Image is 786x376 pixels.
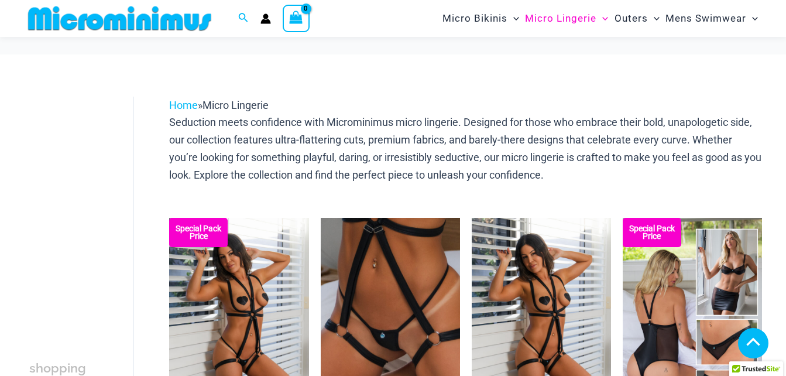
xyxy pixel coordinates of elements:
a: Account icon link [260,13,271,24]
a: View Shopping Cart, empty [283,5,310,32]
a: Micro LingerieMenu ToggleMenu Toggle [522,4,611,33]
span: » [169,99,269,111]
span: Menu Toggle [507,4,519,33]
span: Mens Swimwear [665,4,746,33]
b: Special Pack Price [623,225,681,240]
a: Home [169,99,198,111]
img: MM SHOP LOGO FLAT [23,5,216,32]
span: Micro Lingerie [202,99,269,111]
span: shopping [29,361,86,375]
a: Mens SwimwearMenu ToggleMenu Toggle [663,4,761,33]
span: Outers [615,4,648,33]
a: Micro BikinisMenu ToggleMenu Toggle [440,4,522,33]
span: Menu Toggle [596,4,608,33]
p: Seduction meets confidence with Microminimus micro lingerie. Designed for those who embrace their... [169,114,762,183]
span: Menu Toggle [648,4,660,33]
a: OutersMenu ToggleMenu Toggle [612,4,663,33]
nav: Site Navigation [438,2,763,35]
b: Special Pack Price [169,225,228,240]
span: Menu Toggle [746,4,758,33]
span: Micro Lingerie [525,4,596,33]
a: Search icon link [238,11,249,26]
span: Micro Bikinis [442,4,507,33]
iframe: TrustedSite Certified [29,87,135,322]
